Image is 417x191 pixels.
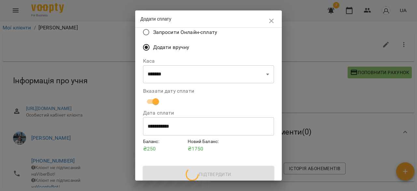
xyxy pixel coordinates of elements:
p: ₴ 250 [143,145,185,153]
h6: Баланс : [143,138,185,145]
span: Додати сплату [140,16,171,22]
span: Запросити Онлайн-сплату [153,28,217,36]
p: ₴ 1750 [188,145,230,153]
label: Каса [143,58,274,64]
label: Вказати дату сплати [143,88,274,94]
label: Дата сплати [143,110,274,116]
span: Додати вручну [153,43,189,51]
h6: Новий Баланс : [188,138,230,145]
